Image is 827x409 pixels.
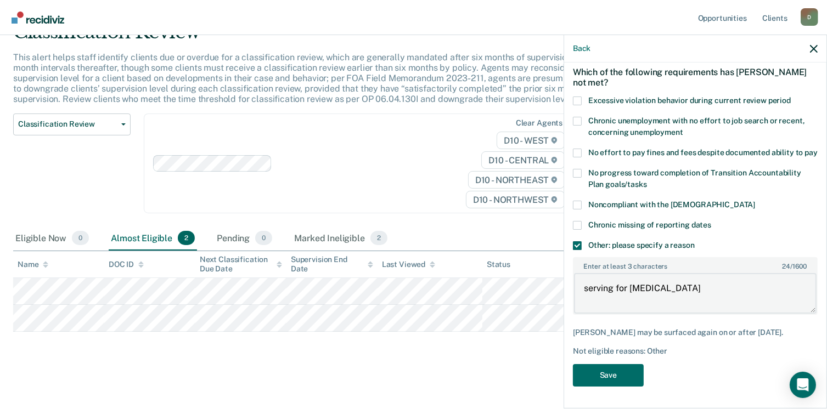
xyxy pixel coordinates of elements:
div: Which of the following requirements has [PERSON_NAME] not met? [573,58,818,96]
span: Chronic unemployment with no effort to job search or recent, concerning unemployment [588,116,805,137]
div: Not eligible reasons: Other [573,346,818,356]
div: Almost Eligible [109,226,197,251]
div: Eligible Now [13,226,91,251]
span: Other: please specify a reason [588,241,695,249]
div: Name [18,260,48,269]
span: No progress toward completion of Transition Accountability Plan goals/tasks [588,168,801,189]
span: D10 - NORTHWEST [466,191,565,208]
span: Classification Review [18,120,117,129]
div: Clear agents [516,118,562,128]
span: 2 [370,231,387,245]
div: Open Intercom Messenger [790,372,816,398]
span: Chronic missing of reporting dates [588,220,711,229]
span: / 1600 [782,263,807,270]
div: Marked Ineligible [292,226,390,251]
img: Recidiviz [12,12,64,24]
span: D10 - NORTHEAST [468,171,565,189]
p: This alert helps staff identify clients due or overdue for a classification review, which are gen... [13,52,626,105]
span: Excessive violation behavior during current review period [588,96,791,105]
button: Back [573,44,590,53]
span: D10 - WEST [497,132,565,149]
div: Next Classification Due Date [200,255,282,274]
div: D [801,8,818,26]
div: Classification Review [13,21,633,52]
span: Noncompliant with the [DEMOGRAPHIC_DATA] [588,200,755,209]
div: Last Viewed [382,260,435,269]
span: 0 [255,231,272,245]
div: Status [487,260,510,269]
span: 0 [72,231,89,245]
button: Profile dropdown button [801,8,818,26]
label: Enter at least 3 characters [574,258,817,270]
button: Save [573,364,644,387]
div: [PERSON_NAME] may be surfaced again on or after [DATE]. [573,328,818,337]
div: Supervision End Date [291,255,373,274]
span: 24 [782,263,790,270]
span: 2 [178,231,195,245]
div: Pending [215,226,274,251]
textarea: serving for [MEDICAL_DATA] [574,273,817,314]
span: D10 - CENTRAL [481,151,565,169]
span: No effort to pay fines and fees despite documented ability to pay [588,148,818,157]
div: DOC ID [109,260,144,269]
